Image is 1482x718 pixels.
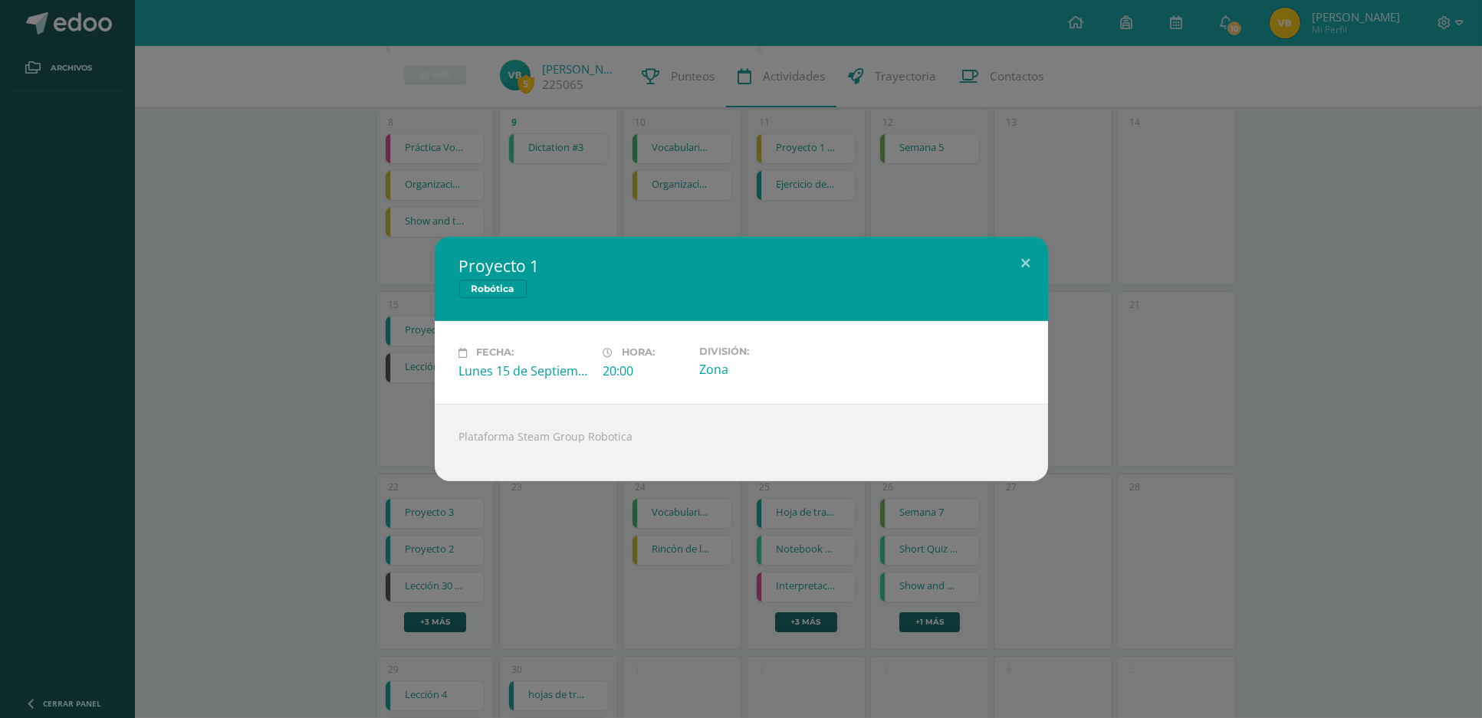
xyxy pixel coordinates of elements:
[699,361,831,378] div: Zona
[459,362,591,379] div: Lunes 15 de Septiembre
[603,362,687,379] div: 20:00
[1004,237,1048,289] button: Close (Esc)
[459,255,1024,277] h2: Proyecto 1
[477,347,514,359] span: Fecha:
[435,404,1048,481] div: Plataforma Steam Group Robotica
[623,347,656,359] span: Hora:
[699,346,831,357] label: División:
[459,280,527,298] span: Robótica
